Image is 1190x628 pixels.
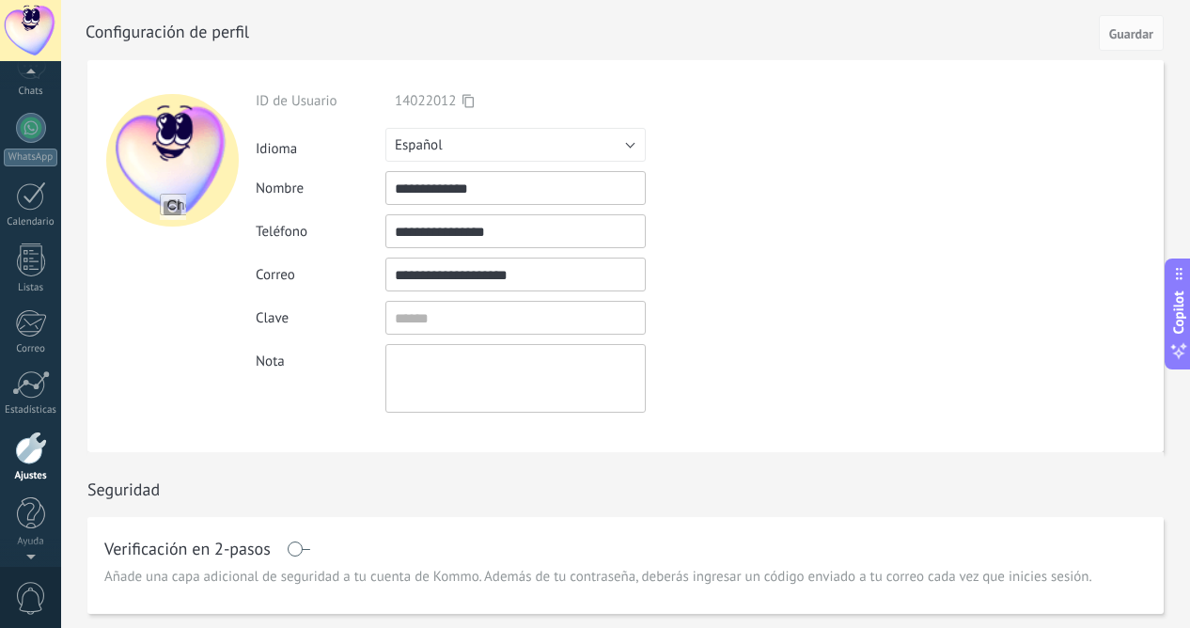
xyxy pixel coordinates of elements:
[104,542,271,557] h1: Verificación en 2-pasos
[4,282,58,294] div: Listas
[395,136,443,154] span: Español
[1169,291,1188,335] span: Copilot
[4,470,58,482] div: Ajustes
[4,404,58,416] div: Estadísticas
[385,128,646,162] button: Español
[4,536,58,548] div: Ayuda
[256,223,385,241] div: Teléfono
[256,309,385,327] div: Clave
[4,86,58,98] div: Chats
[1099,15,1164,51] button: Guardar
[395,92,456,110] span: 14022012
[104,568,1092,587] span: Añade una capa adicional de seguridad a tu cuenta de Kommo. Además de tu contraseña, deberás ingr...
[256,266,385,284] div: Correo
[87,479,160,500] h1: Seguridad
[4,149,57,166] div: WhatsApp
[256,92,385,110] div: ID de Usuario
[256,133,385,158] div: Idioma
[256,344,385,370] div: Nota
[1109,27,1153,40] span: Guardar
[256,180,385,197] div: Nombre
[4,343,58,355] div: Correo
[4,216,58,228] div: Calendario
